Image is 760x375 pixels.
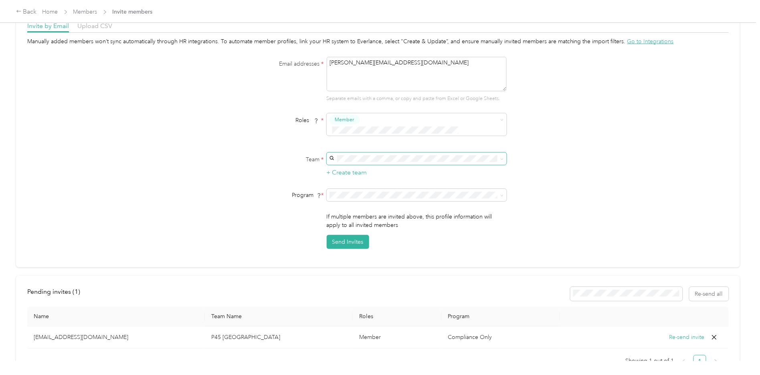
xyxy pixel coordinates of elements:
[27,288,80,295] span: Pending invites
[327,213,507,229] p: If multiple members are invited above, this profile information will apply to all invited members
[681,359,686,364] span: left
[327,235,369,249] button: Send Invites
[224,60,324,68] label: Email addresses
[694,355,706,367] a: 1
[442,307,560,327] th: Program
[27,287,729,301] div: info-bar
[27,22,69,30] span: Invite by Email
[27,37,729,46] div: Manually added members won’t sync automatically through HR integrations. To automate member profi...
[73,288,80,295] span: ( 1 )
[329,115,360,125] button: Member
[714,359,718,364] span: right
[211,334,280,341] span: P45 [GEOGRAPHIC_DATA]
[27,287,86,301] div: left-menu
[359,334,381,341] span: Member
[113,8,153,16] span: Invite members
[77,22,112,30] span: Upload CSV
[689,287,729,301] button: Re-send all
[715,330,760,375] iframe: Everlance-gr Chat Button Frame
[34,333,198,341] p: [EMAIL_ADDRESS][DOMAIN_NAME]
[570,287,729,301] div: Resend all invitations
[224,191,324,199] div: Program
[626,355,674,367] span: Showing 1 out of 1
[205,307,353,327] th: Team Name
[327,57,507,91] textarea: [PERSON_NAME][EMAIL_ADDRESS][DOMAIN_NAME]
[27,307,205,327] th: Name
[693,355,706,368] li: 1
[677,355,690,368] button: left
[73,8,97,15] a: Members
[224,155,324,164] label: Team
[669,333,705,342] button: Re-send invite
[627,38,674,45] span: Go to Integrations
[42,8,58,15] a: Home
[677,355,690,368] li: Previous Page
[353,307,442,327] th: Roles
[327,95,507,102] p: Separate emails with a comma, or copy and paste from Excel or Google Sheets.
[327,168,367,178] button: + Create team
[448,334,492,341] span: Compliance Only
[335,116,354,123] span: Member
[16,7,37,17] div: Back
[293,114,321,126] span: Roles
